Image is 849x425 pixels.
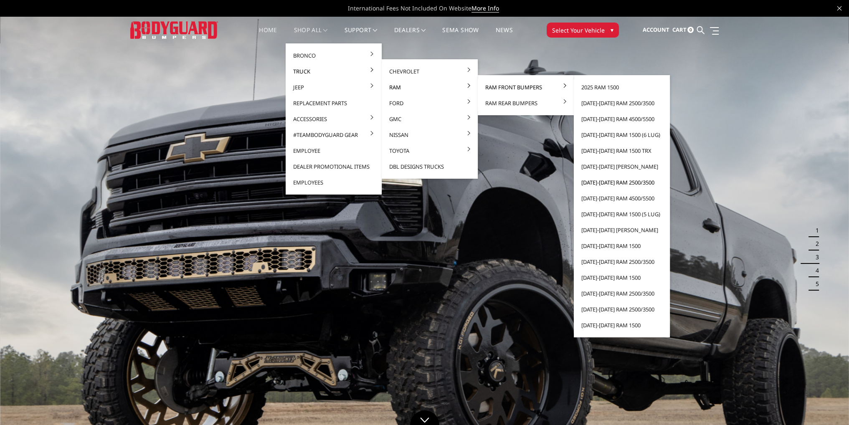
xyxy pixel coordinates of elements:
[130,21,218,38] img: BODYGUARD BUMPERS
[672,26,686,33] span: Cart
[811,277,819,291] button: 5 of 5
[385,159,474,175] a: DBL Designs Trucks
[385,79,474,95] a: Ram
[811,250,819,264] button: 3 of 5
[495,27,512,43] a: News
[577,270,667,286] a: [DATE]-[DATE] Ram 1500
[672,19,694,41] a: Cart 0
[577,206,667,222] a: [DATE]-[DATE] Ram 1500 (5 lug)
[345,27,378,43] a: Support
[577,127,667,143] a: [DATE]-[DATE] Ram 1500 (6 lug)
[385,143,474,159] a: Toyota
[577,111,667,127] a: [DATE]-[DATE] Ram 4500/5500
[289,79,378,95] a: Jeep
[577,254,667,270] a: [DATE]-[DATE] Ram 2500/3500
[289,127,378,143] a: #TeamBodyguard Gear
[687,27,694,33] span: 0
[552,26,605,35] span: Select Your Vehicle
[577,159,667,175] a: [DATE]-[DATE] [PERSON_NAME]
[289,143,378,159] a: Employee
[577,190,667,206] a: [DATE]-[DATE] Ram 4500/5500
[611,25,613,34] span: ▾
[547,23,619,38] button: Select Your Vehicle
[577,238,667,254] a: [DATE]-[DATE] Ram 1500
[442,27,479,43] a: SEMA Show
[385,127,474,143] a: Nissan
[577,143,667,159] a: [DATE]-[DATE] Ram 1500 TRX
[811,237,819,250] button: 2 of 5
[289,63,378,79] a: Truck
[385,111,474,127] a: GMC
[577,286,667,301] a: [DATE]-[DATE] Ram 2500/3500
[385,95,474,111] a: Ford
[577,95,667,111] a: [DATE]-[DATE] Ram 2500/3500
[577,317,667,333] a: [DATE]-[DATE] Ram 1500
[471,4,499,13] a: More Info
[289,95,378,111] a: Replacement Parts
[410,410,439,425] a: Click to Down
[289,159,378,175] a: Dealer Promotional Items
[577,222,667,238] a: [DATE]-[DATE] [PERSON_NAME]
[577,301,667,317] a: [DATE]-[DATE] Ram 2500/3500
[259,27,277,43] a: Home
[811,264,819,277] button: 4 of 5
[481,79,570,95] a: Ram Front Bumpers
[811,224,819,237] button: 1 of 5
[294,27,328,43] a: shop all
[642,19,669,41] a: Account
[385,63,474,79] a: Chevrolet
[289,175,378,190] a: Employees
[289,111,378,127] a: Accessories
[577,79,667,95] a: 2025 Ram 1500
[394,27,426,43] a: Dealers
[642,26,669,33] span: Account
[807,385,849,425] iframe: Chat Widget
[577,175,667,190] a: [DATE]-[DATE] Ram 2500/3500
[289,48,378,63] a: Bronco
[481,95,570,111] a: Ram Rear Bumpers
